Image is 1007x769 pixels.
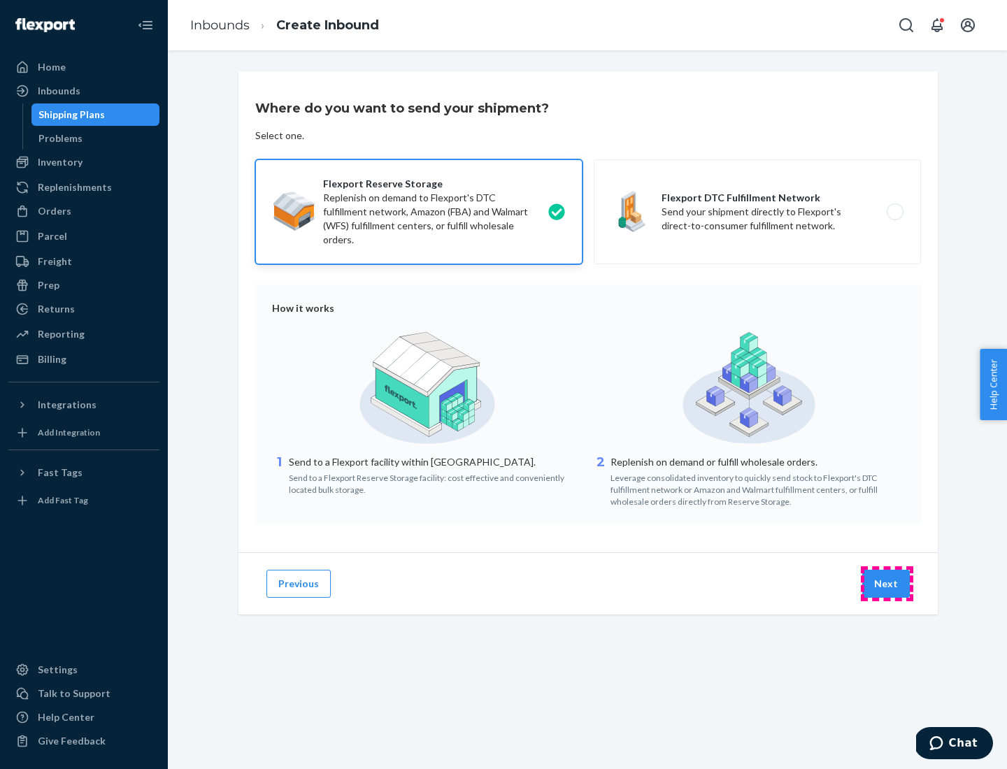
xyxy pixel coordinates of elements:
button: Open account menu [954,11,982,39]
img: Flexport logo [15,18,75,32]
a: Add Integration [8,422,159,444]
button: Previous [266,570,331,598]
p: Replenish on demand or fulfill wholesale orders. [610,455,904,469]
button: Fast Tags [8,461,159,484]
a: Billing [8,348,159,371]
div: Problems [38,131,83,145]
button: Give Feedback [8,730,159,752]
ol: breadcrumbs [179,5,390,46]
div: Settings [38,663,78,677]
a: Parcel [8,225,159,247]
div: Orders [38,204,71,218]
a: Replenishments [8,176,159,199]
div: Shipping Plans [38,108,105,122]
a: Home [8,56,159,78]
a: Reporting [8,323,159,345]
a: Prep [8,274,159,296]
div: Select one. [255,129,304,143]
div: Talk to Support [38,687,110,700]
button: Next [862,570,910,598]
h3: Where do you want to send your shipment? [255,99,549,117]
div: Add Integration [38,426,100,438]
div: Reporting [38,327,85,341]
button: Open Search Box [892,11,920,39]
a: Inventory [8,151,159,173]
a: Add Fast Tag [8,489,159,512]
div: Home [38,60,66,74]
div: Fast Tags [38,466,83,480]
div: Prep [38,278,59,292]
button: Help Center [980,349,1007,420]
div: Give Feedback [38,734,106,748]
div: Parcel [38,229,67,243]
div: How it works [272,301,904,315]
div: Leverage consolidated inventory to quickly send stock to Flexport's DTC fulfillment network or Am... [610,469,904,508]
a: Shipping Plans [31,103,160,126]
div: Replenishments [38,180,112,194]
div: Send to a Flexport Reserve Storage facility: cost effective and conveniently located bulk storage. [289,469,583,496]
button: Integrations [8,394,159,416]
div: Inventory [38,155,83,169]
a: Inbounds [8,80,159,102]
a: Help Center [8,706,159,728]
div: Inbounds [38,84,80,98]
a: Problems [31,127,160,150]
a: Orders [8,200,159,222]
p: Send to a Flexport facility within [GEOGRAPHIC_DATA]. [289,455,583,469]
div: 1 [272,454,286,496]
div: 2 [594,454,608,508]
a: Create Inbound [276,17,379,33]
a: Freight [8,250,159,273]
div: Freight [38,254,72,268]
iframe: Opens a widget where you can chat to one of our agents [916,727,993,762]
a: Settings [8,659,159,681]
a: Returns [8,298,159,320]
div: Help Center [38,710,94,724]
a: Inbounds [190,17,250,33]
button: Talk to Support [8,682,159,705]
div: Integrations [38,398,97,412]
div: Returns [38,302,75,316]
div: Billing [38,352,66,366]
div: Add Fast Tag [38,494,88,506]
button: Open notifications [923,11,951,39]
button: Close Navigation [131,11,159,39]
